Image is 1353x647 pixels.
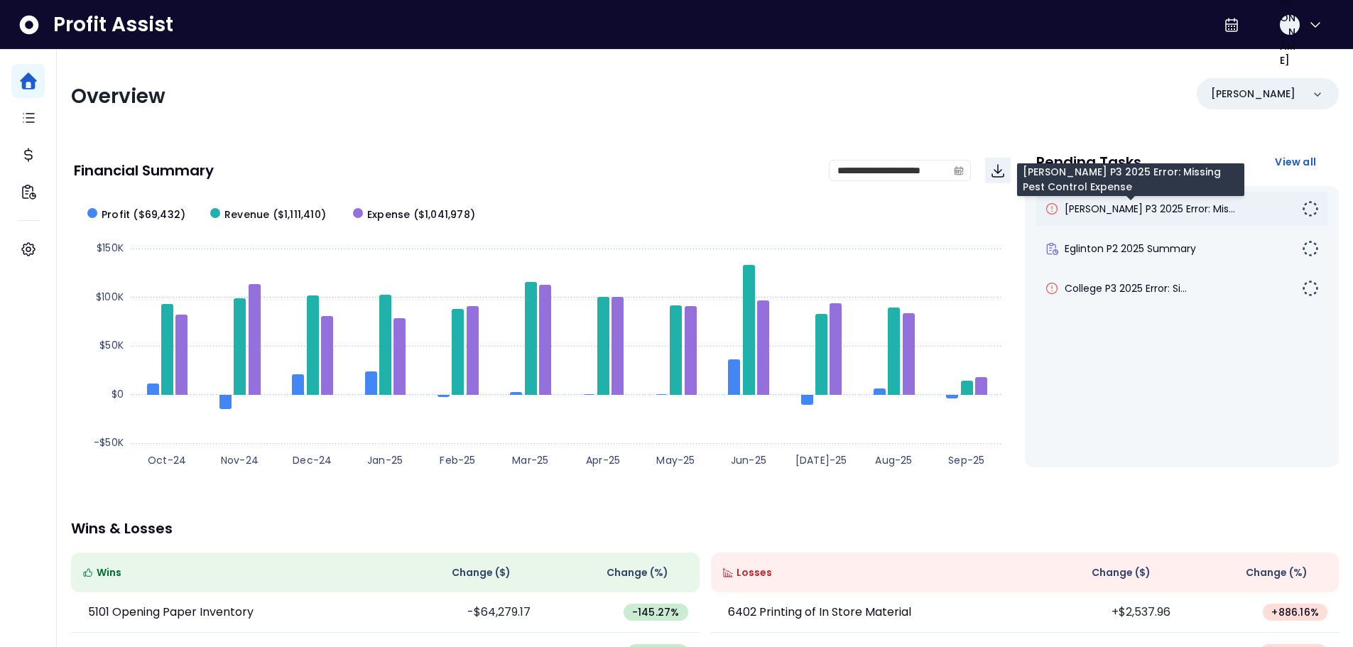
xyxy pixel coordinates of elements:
[731,453,766,467] text: Jun-25
[97,565,121,580] span: Wins
[1065,281,1187,295] span: College P3 2025 Error: Si...
[656,453,695,467] text: May-25
[607,565,668,580] span: Change (%)
[385,592,542,633] td: -$64,279.17
[632,605,680,619] span: -145.27 %
[96,290,124,304] text: $100K
[99,338,124,352] text: $50K
[452,565,511,580] span: Change ( $ )
[1246,565,1308,580] span: Change (%)
[795,453,847,467] text: [DATE]-25
[737,565,772,580] span: Losses
[875,453,912,467] text: Aug-25
[293,453,332,467] text: Dec-24
[94,435,124,450] text: -$50K
[512,453,548,467] text: Mar-25
[440,453,475,467] text: Feb-25
[112,387,124,401] text: $0
[1065,241,1196,256] span: Eglinton P2 2025 Summary
[1092,565,1151,580] span: Change ( $ )
[948,453,984,467] text: Sep-25
[586,453,620,467] text: Apr-25
[148,453,186,467] text: Oct-24
[1302,280,1319,297] img: Not yet Started
[74,163,214,178] p: Financial Summary
[1065,202,1235,216] span: [PERSON_NAME] P3 2025 Error: Mis...
[224,207,326,222] span: Revenue ($1,111,410)
[1025,592,1182,633] td: +$2,537.96
[985,158,1011,183] button: Download
[97,241,124,255] text: $150K
[71,82,165,110] span: Overview
[1264,149,1327,175] button: View all
[367,453,403,467] text: Jan-25
[367,207,475,222] span: Expense ($1,041,978)
[71,521,1339,535] p: Wins & Losses
[221,453,259,467] text: Nov-24
[102,207,185,222] span: Profit ($69,432)
[1302,200,1319,217] img: Not yet Started
[728,604,911,621] p: 6402 Printing of In Store Material
[53,12,173,38] span: Profit Assist
[1211,87,1295,102] p: [PERSON_NAME]
[1036,155,1141,169] p: Pending Tasks
[1302,240,1319,257] img: Not yet Started
[954,165,964,175] svg: calendar
[1275,155,1316,169] span: View all
[88,604,254,621] p: 5101 Opening Paper Inventory
[1271,605,1319,619] span: + 886.16 %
